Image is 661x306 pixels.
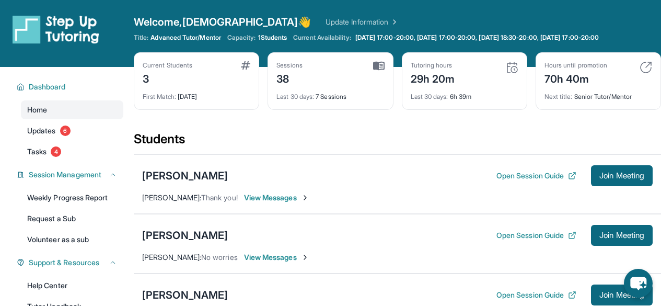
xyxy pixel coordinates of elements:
img: Chevron-Right [301,253,309,262]
a: Tasks4 [21,142,123,161]
div: Hours until promotion [544,61,607,70]
span: [PERSON_NAME] : [142,253,201,262]
span: Current Availability: [293,33,351,42]
span: Welcome, [DEMOGRAPHIC_DATA] 👋 [134,15,311,29]
span: Next title : [544,93,573,100]
span: [DATE] 17:00-20:00, [DATE] 17:00-20:00, [DATE] 18:30-20:00, [DATE] 17:00-20:00 [355,33,599,42]
a: Weekly Progress Report [21,188,123,207]
a: Home [21,100,123,119]
div: Current Students [143,61,192,70]
div: 29h 20m [411,70,455,86]
div: Sessions [276,61,303,70]
span: Last 30 days : [411,93,448,100]
button: Join Meeting [591,225,653,246]
a: Updates6 [21,121,123,140]
div: Senior Tutor/Mentor [544,86,652,101]
span: Thank you! [201,193,238,202]
span: Join Meeting [599,173,644,179]
a: Help Center [21,276,123,295]
div: 7 Sessions [276,86,384,101]
div: [PERSON_NAME] [142,228,228,243]
a: Request a Sub [21,209,123,228]
button: Support & Resources [25,257,117,268]
span: 4 [51,146,61,157]
span: 6 [60,126,71,136]
img: logo [13,15,99,44]
img: card [506,61,518,74]
div: 3 [143,70,192,86]
span: Capacity: [227,33,256,42]
span: Join Meeting [599,232,644,239]
span: View Messages [244,252,309,263]
span: Advanced Tutor/Mentor [150,33,221,42]
span: Tasks [27,146,47,157]
span: 1 Students [258,33,287,42]
button: chat-button [624,269,653,298]
div: Students [134,131,661,154]
span: [PERSON_NAME] : [142,193,201,202]
span: Support & Resources [29,257,99,268]
div: [PERSON_NAME] [142,288,228,302]
button: Dashboard [25,82,117,92]
img: card [640,61,652,74]
span: First Match : [143,93,176,100]
span: No worries [201,253,238,262]
button: Open Session Guide [496,171,576,181]
a: [DATE] 17:00-20:00, [DATE] 17:00-20:00, [DATE] 18:30-20:00, [DATE] 17:00-20:00 [353,33,601,42]
img: card [373,61,385,71]
div: 70h 40m [544,70,607,86]
a: Update Information [326,17,399,27]
button: Open Session Guide [496,230,576,241]
img: Chevron-Right [301,194,309,202]
div: 6h 39m [411,86,518,101]
span: Home [27,105,47,115]
span: Title: [134,33,148,42]
img: Chevron Right [388,17,399,27]
span: Dashboard [29,82,66,92]
span: Updates [27,126,56,136]
span: View Messages [244,192,309,203]
div: [PERSON_NAME] [142,168,228,183]
button: Session Management [25,169,117,180]
div: Tutoring hours [411,61,455,70]
button: Join Meeting [591,165,653,186]
img: card [241,61,250,70]
div: [DATE] [143,86,250,101]
a: Volunteer as a sub [21,230,123,249]
button: Join Meeting [591,285,653,305]
div: 38 [276,70,303,86]
span: Last 30 days : [276,93,314,100]
span: Join Meeting [599,292,644,298]
span: Session Management [29,169,101,180]
button: Open Session Guide [496,290,576,300]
